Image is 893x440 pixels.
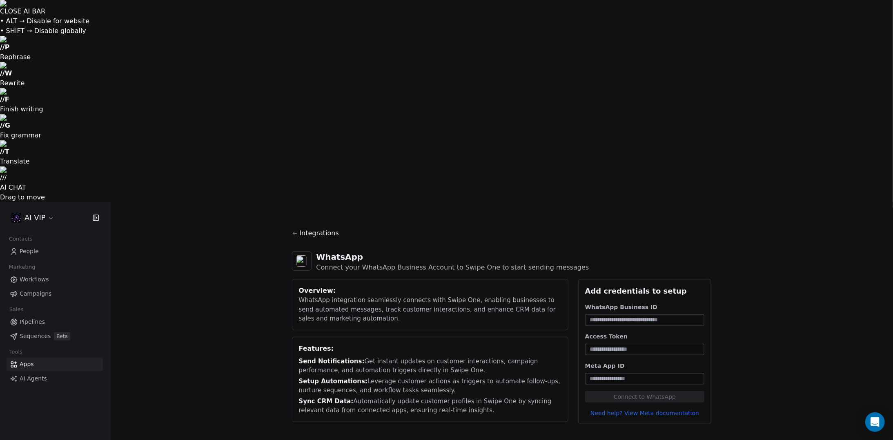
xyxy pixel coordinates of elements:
div: Connect your WhatsApp Business Account to Swipe One to start sending messages [316,263,589,272]
a: Need help? View Meta documentation [585,409,705,417]
span: AI VIP [24,212,46,223]
a: People [7,245,103,258]
span: Sales [6,303,27,316]
div: Overview: [299,286,561,296]
a: SequencesBeta [7,329,103,343]
div: Automatically update customer profiles in Swipe One by syncing relevant data from connected apps,... [299,397,561,415]
span: Setup Automations: [299,378,368,385]
span: Pipelines [20,318,45,326]
img: whatsapp.svg [296,255,307,267]
button: Connect to WhatsApp [585,391,705,402]
span: Marketing [5,261,39,273]
span: Tools [6,346,26,358]
a: Pipelines [7,315,103,329]
a: Integrations [292,228,712,245]
span: Workflows [20,275,49,284]
div: WhatsApp [316,251,589,263]
div: WhatsApp integration seamlessly connects with Swipe One, enabling businesses to send automated me... [299,296,561,323]
div: Meta App ID [585,362,705,370]
span: People [20,247,39,256]
a: Workflows [7,273,103,286]
span: Apps [20,360,34,369]
div: Add credentials to setup [585,286,705,296]
span: Integrations [300,228,339,238]
span: AI Agents [20,374,47,383]
span: Sequences [20,332,51,341]
a: Campaigns [7,287,103,301]
span: Contacts [5,233,36,245]
span: Sync CRM Data: [299,398,354,405]
img: 2025-01-15_18-31-34.jpg [11,213,21,223]
button: AI VIP [10,211,56,225]
div: Leverage customer actions as triggers to automate follow-ups, nurture sequences, and workflow tas... [299,377,561,395]
span: Send Notifications: [299,358,365,365]
div: WhatsApp Business ID [585,303,705,311]
a: AI Agents [7,372,103,385]
a: Apps [7,358,103,371]
span: Beta [54,332,70,341]
div: Open Intercom Messenger [865,412,885,432]
div: Features: [299,344,561,354]
div: Access Token [585,332,705,341]
span: Campaigns [20,290,51,298]
div: Get instant updates on customer interactions, campaign performance, and automation triggers direc... [299,357,561,375]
